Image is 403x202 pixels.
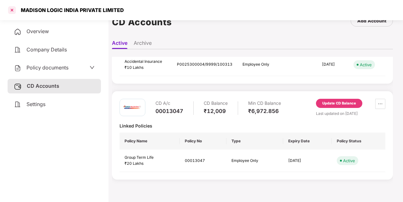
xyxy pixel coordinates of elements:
div: 00013047 [155,108,183,115]
button: ellipsis [375,99,385,109]
div: Active [360,62,372,68]
span: ₹20 Lakhs [125,161,143,166]
div: CD Balance [204,99,228,108]
span: Company Details [26,46,67,53]
img: svg+xml;base64,PHN2ZyB4bWxucz0iaHR0cDovL3d3dy53My5vcmcvMjAwMC9zdmciIHdpZHRoPSIyNCIgaGVpZ2h0PSIyNC... [14,101,21,108]
img: svg+xml;base64,PHN2ZyB4bWxucz0iaHR0cDovL3d3dy53My5vcmcvMjAwMC9zdmciIHdpZHRoPSIyNCIgaGVpZ2h0PSIyNC... [14,64,21,72]
div: Add Account [357,17,386,24]
td: P0025300004/9999/100313 [172,54,237,76]
div: ₹6,972.856 [248,108,281,115]
div: Active [343,157,355,164]
div: CD A/c [155,99,183,108]
div: Update CD Balance [322,101,356,106]
div: MADISON LOGIC INDIA PRIVATE LIMITED [17,7,124,13]
span: ellipsis [376,101,385,106]
div: Min CD Balance [248,99,281,108]
div: Employee Only [242,62,312,68]
th: Policy Name [120,133,180,150]
span: Overview [26,28,49,34]
span: Settings [26,101,45,107]
span: down [90,65,95,70]
div: Linked Policies [120,123,385,129]
span: Policy documents [26,64,68,71]
div: Last updated on [DATE] [316,110,385,116]
th: Type [226,133,283,150]
th: Policy Status [332,133,385,150]
span: ₹10 Lakhs [125,65,143,70]
div: Employee Only [231,158,278,164]
img: svg+xml;base64,PHN2ZyB3aWR0aD0iMjUiIGhlaWdodD0iMjQiIHZpZXdCb3g9IjAgMCAyNSAyNCIgZmlsbD0ibm9uZSIgeG... [14,83,22,90]
img: svg+xml;base64,PHN2ZyB4bWxucz0iaHR0cDovL3d3dy53My5vcmcvMjAwMC9zdmciIHdpZHRoPSIyNCIgaGVpZ2h0PSIyNC... [14,46,21,54]
li: Active [112,40,127,49]
td: [DATE] [283,150,332,172]
span: CD Accounts [27,83,59,89]
td: 00013047 [180,150,226,172]
td: [DATE] [317,54,348,76]
img: svg+xml;base64,PHN2ZyB4bWxucz0iaHR0cDovL3d3dy53My5vcmcvMjAwMC9zdmciIHdpZHRoPSIyNCIgaGVpZ2h0PSIyNC... [14,28,21,36]
img: iciciprud.png [123,98,142,117]
h1: CD Accounts [112,15,172,29]
th: Expiry Date [283,133,332,150]
div: ₹12,009 [204,108,228,115]
th: Policy No [180,133,226,150]
div: Accidental Insurance [125,59,167,65]
div: Group Term Life [125,155,175,161]
li: Archive [134,40,152,49]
